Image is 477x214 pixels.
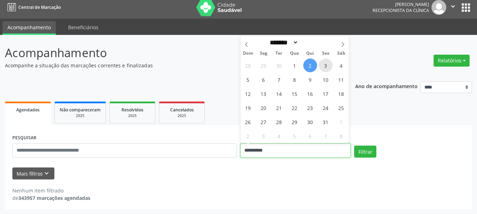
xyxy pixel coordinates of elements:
[372,7,429,13] span: Recepcionista da clínica
[334,73,348,86] span: Outubro 11, 2025
[60,113,101,118] div: 2025
[288,73,302,86] span: Outubro 8, 2025
[2,21,56,35] a: Acompanhamento
[256,51,271,56] span: Seg
[272,87,286,100] span: Outubro 14, 2025
[298,39,322,46] input: Year
[460,1,472,14] button: apps
[334,129,348,143] span: Novembro 8, 2025
[257,87,270,100] span: Outubro 13, 2025
[287,51,302,56] span: Qua
[303,129,317,143] span: Novembro 6, 2025
[16,107,40,113] span: Agendados
[12,194,90,202] div: de
[319,73,333,86] span: Outubro 10, 2025
[333,51,349,56] span: Sáb
[170,107,194,113] span: Cancelados
[334,59,348,72] span: Outubro 4, 2025
[241,115,255,129] span: Outubro 26, 2025
[355,81,418,90] p: Ano de acompanhamento
[164,113,199,118] div: 2025
[241,87,255,100] span: Outubro 12, 2025
[241,129,255,143] span: Novembro 2, 2025
[303,115,317,129] span: Outubro 30, 2025
[257,115,270,129] span: Outubro 27, 2025
[5,44,332,62] p: Acompanhamento
[43,170,50,177] i: keyboard_arrow_down
[241,101,255,115] span: Outubro 19, 2025
[303,73,317,86] span: Outubro 9, 2025
[12,133,36,143] label: PESQUISAR
[121,107,143,113] span: Resolvidos
[319,115,333,129] span: Outubro 31, 2025
[319,129,333,143] span: Novembro 7, 2025
[5,62,332,69] p: Acompanhe a situação das marcações correntes e finalizadas
[372,1,429,7] div: [PERSON_NAME]
[318,51,333,56] span: Sex
[272,129,286,143] span: Novembro 4, 2025
[241,59,255,72] span: Setembro 28, 2025
[434,55,470,67] button: Relatórios
[319,59,333,72] span: Outubro 3, 2025
[272,59,286,72] span: Setembro 30, 2025
[303,87,317,100] span: Outubro 16, 2025
[272,101,286,115] span: Outubro 21, 2025
[319,87,333,100] span: Outubro 17, 2025
[334,115,348,129] span: Novembro 1, 2025
[63,21,103,33] a: Beneficiários
[449,2,457,10] i: 
[334,87,348,100] span: Outubro 18, 2025
[240,51,256,56] span: Dom
[115,113,150,118] div: 2025
[257,59,270,72] span: Setembro 29, 2025
[303,101,317,115] span: Outubro 23, 2025
[268,39,299,46] select: Month
[303,59,317,72] span: Outubro 2, 2025
[257,73,270,86] span: Outubro 6, 2025
[5,1,61,13] a: Central de Marcação
[288,59,302,72] span: Outubro 1, 2025
[288,115,302,129] span: Outubro 29, 2025
[60,107,101,113] span: Não compareceram
[354,146,376,158] button: Filtrar
[334,101,348,115] span: Outubro 25, 2025
[12,187,90,194] div: Nenhum item filtrado
[288,87,302,100] span: Outubro 15, 2025
[241,73,255,86] span: Outubro 5, 2025
[18,4,61,10] span: Central de Marcação
[302,51,318,56] span: Qui
[272,115,286,129] span: Outubro 28, 2025
[257,129,270,143] span: Novembro 3, 2025
[288,129,302,143] span: Novembro 5, 2025
[257,101,270,115] span: Outubro 20, 2025
[12,167,54,180] button: Mais filtroskeyboard_arrow_down
[288,101,302,115] span: Outubro 22, 2025
[319,101,333,115] span: Outubro 24, 2025
[272,73,286,86] span: Outubro 7, 2025
[271,51,287,56] span: Ter
[18,195,90,201] strong: 343957 marcações agendadas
